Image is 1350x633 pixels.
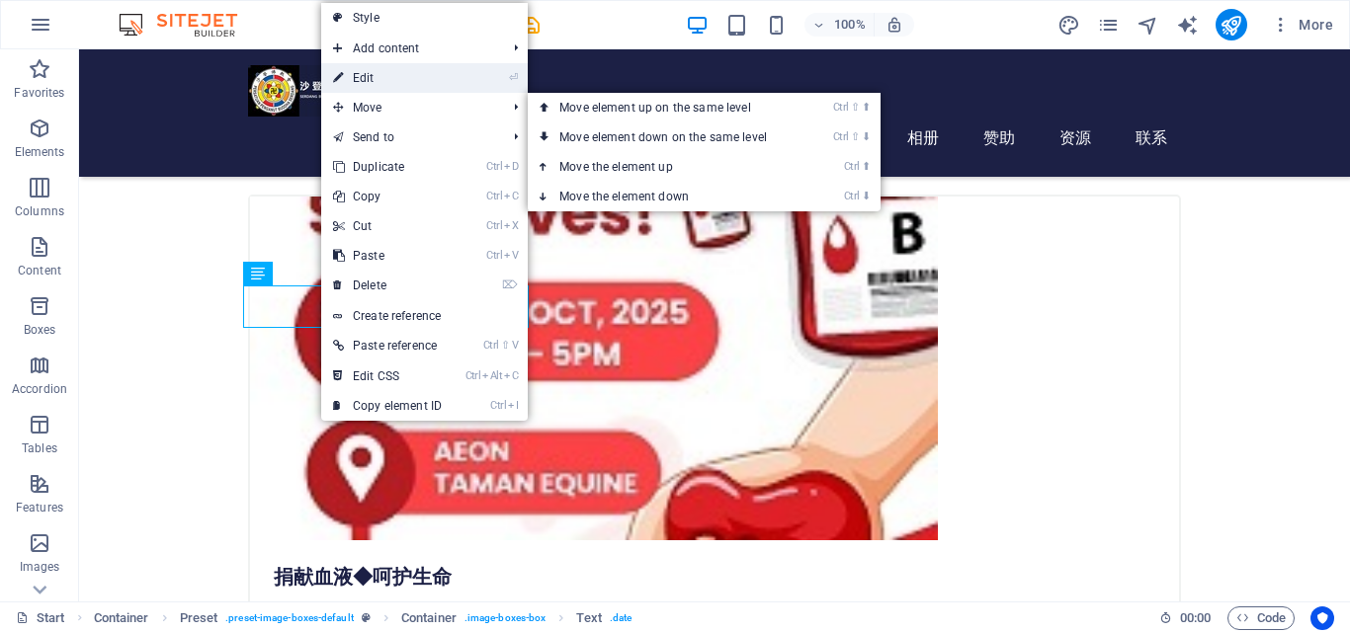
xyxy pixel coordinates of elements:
[528,152,806,182] a: Ctrl⬆Move the element up
[1310,606,1334,630] button: Usercentrics
[321,3,528,33] a: Style
[321,152,454,182] a: CtrlDDuplicate
[321,301,528,331] a: Create reference
[486,249,502,262] i: Ctrl
[804,13,875,37] button: 100%
[610,606,632,630] span: . date
[504,190,518,202] i: C
[1180,606,1211,630] span: 00 00
[321,34,498,63] span: Add content
[520,14,543,37] i: Save (Ctrl+S)
[1057,14,1080,37] i: Design (Ctrl+Alt+Y)
[528,122,806,152] a: Ctrl⇧⬇Move element down on the same level
[321,331,454,360] a: Ctrl⇧VPaste reference
[504,369,518,382] i: C
[490,399,506,412] i: Ctrl
[834,13,866,37] h6: 100%
[862,190,871,202] i: ⬇
[1236,606,1286,630] span: Code
[321,241,454,271] a: CtrlVPaste
[844,160,860,173] i: Ctrl
[180,606,218,630] span: Click to select. Double-click to edit
[15,144,65,160] p: Elements
[482,369,502,382] i: Alt
[20,559,60,575] p: Images
[504,219,518,232] i: X
[114,13,262,37] img: Editor Logo
[16,606,65,630] a: Click to cancel selection. Double-click to open Pages
[401,606,457,630] span: Click to select. Double-click to edit
[321,93,498,122] span: Move
[321,391,454,421] a: CtrlICopy element ID
[321,211,454,241] a: CtrlXCut
[851,101,860,114] i: ⇧
[528,182,806,211] a: Ctrl⬇Move the element down
[576,606,601,630] span: Click to select. Double-click to edit
[321,271,454,300] a: ⌦Delete
[16,500,63,515] p: Features
[1263,9,1341,40] button: More
[321,361,454,391] a: CtrlAltCEdit CSS
[1097,13,1121,37] button: pages
[862,101,871,114] i: ⬆
[509,71,518,84] i: ⏎
[519,13,543,37] button: save
[486,160,502,173] i: Ctrl
[528,93,806,122] a: Ctrl⇧⬆Move element up on the same level
[22,440,57,456] p: Tables
[14,85,64,101] p: Favorites
[1057,13,1081,37] button: design
[833,130,849,143] i: Ctrl
[225,606,354,630] span: . preset-image-boxes-default
[483,339,499,352] i: Ctrl
[1176,14,1199,37] i: AI Writer
[486,219,502,232] i: Ctrl
[1194,610,1197,625] span: :
[465,369,481,382] i: Ctrl
[862,130,871,143] i: ⬇
[1271,15,1333,35] span: More
[1137,13,1160,37] button: navigator
[94,606,149,630] span: Click to select. Double-click to edit
[1097,14,1120,37] i: Pages (Ctrl+Alt+S)
[862,160,871,173] i: ⬆
[1227,606,1295,630] button: Code
[502,278,518,291] i: ⌦
[504,160,518,173] i: D
[321,122,498,152] a: Send to
[851,130,860,143] i: ⇧
[1220,14,1242,37] i: Publish
[94,606,633,630] nav: breadcrumb
[1137,14,1159,37] i: Navigator
[486,190,502,202] i: Ctrl
[501,339,510,352] i: ⇧
[504,249,518,262] i: V
[362,612,371,623] i: This element is a customizable preset
[321,63,454,93] a: ⏎Edit
[18,263,61,278] p: Content
[321,182,454,211] a: CtrlCCopy
[15,203,64,219] p: Columns
[464,606,547,630] span: . image-boxes-box
[1159,606,1212,630] h6: Session time
[886,16,903,34] i: On resize automatically adjust zoom level to fit chosen device.
[512,339,518,352] i: V
[833,101,849,114] i: Ctrl
[1216,9,1247,40] button: publish
[1176,13,1200,37] button: text_generator
[24,322,56,338] p: Boxes
[12,381,67,397] p: Accordion
[844,190,860,202] i: Ctrl
[508,399,518,412] i: I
